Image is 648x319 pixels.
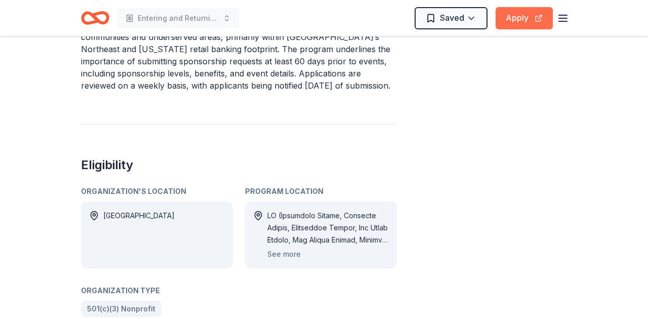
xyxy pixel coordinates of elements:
[138,12,219,24] span: Entering and Returning to the Work Force
[117,8,239,28] button: Entering and Returning to the Work Force
[245,185,397,197] div: Program Location
[103,210,175,260] div: [GEOGRAPHIC_DATA]
[440,11,464,24] span: Saved
[81,6,109,30] a: Home
[81,301,161,317] a: 501(c)(3) Nonprofit
[81,285,397,297] div: Organization Type
[267,210,389,246] div: LO (Ipsumdolo Sitame, Consecte Adipis, Elitseddoe Tempor, Inc Utlab Etdolo, Mag Aliqua Enimad, Mi...
[496,7,553,29] button: Apply
[267,248,301,260] button: See more
[81,157,397,173] h2: Eligibility
[81,185,233,197] div: Organization's Location
[87,303,155,315] span: 501(c)(3) Nonprofit
[415,7,488,29] button: Saved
